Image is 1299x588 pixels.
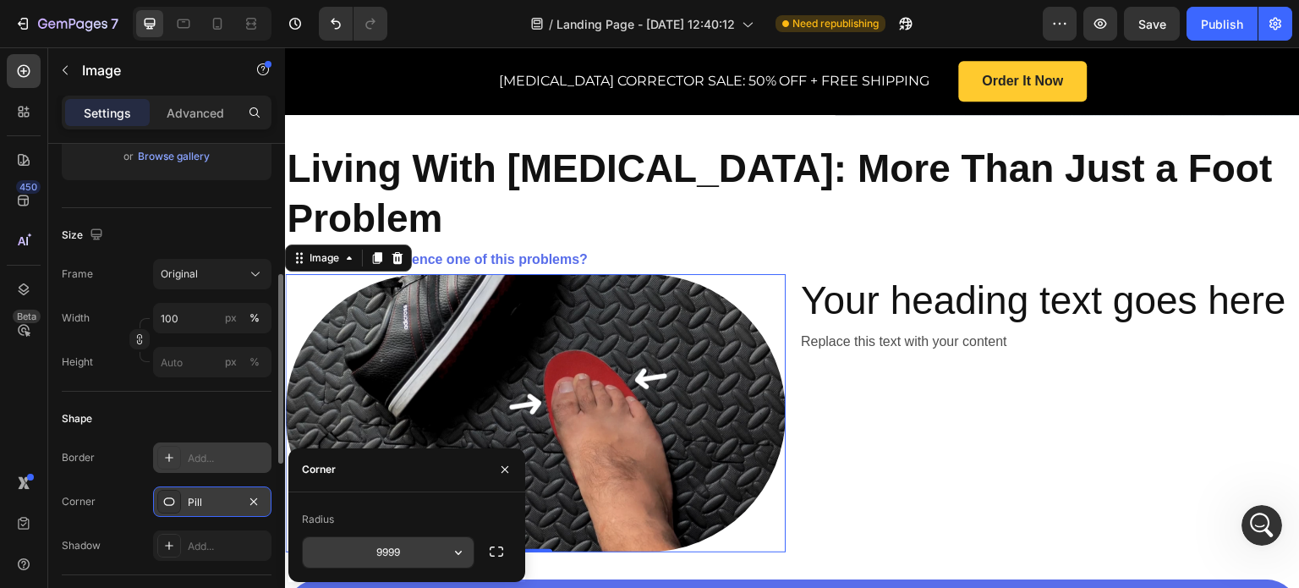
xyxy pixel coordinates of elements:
[188,495,237,510] div: Pill
[249,354,260,370] div: %
[213,27,247,61] img: Profile image for Jay
[123,146,134,167] span: or
[319,7,387,41] div: Undo/Redo
[188,539,267,554] div: Add...
[792,16,879,31] span: Need republishing
[181,27,215,61] img: Profile image for Abraham
[244,352,265,372] button: px
[35,371,283,388] div: Watch Youtube tutorials
[167,104,224,122] p: Advanced
[62,354,93,370] label: Height
[67,475,103,486] span: Início
[285,47,1299,588] iframe: Design area
[7,7,126,41] button: 7
[221,352,241,372] button: %
[549,15,553,33] span: /
[35,339,283,357] div: ❓Visit Help center
[1201,15,1243,33] div: Publish
[138,149,210,164] div: Browse gallery
[62,310,90,326] label: Width
[62,224,107,247] div: Size
[1187,7,1258,41] button: Publish
[35,402,283,420] div: Join community
[244,308,265,328] button: px
[514,281,1015,309] div: Replace this text with your content
[225,354,237,370] div: px
[34,120,304,149] p: Olá 👋
[16,180,41,194] div: 450
[75,268,371,282] span: so i wanted to know how i import my own videos?
[153,303,271,333] input: px%
[153,347,271,377] input: px%
[35,267,69,301] img: Profile image for Jeremy
[25,364,314,395] a: Watch Youtube tutorials
[220,475,287,486] span: Mensagens
[514,227,1015,281] h2: Rich Text Editor. Editing area: main
[62,267,93,282] label: Frame
[13,310,41,323] div: Beta
[1138,17,1166,31] span: Save
[34,35,147,56] img: logo
[1241,505,1282,546] iframe: Intercom live chat
[161,267,198,282] span: Original
[245,27,279,61] img: Profile image for Kiran
[1124,7,1180,41] button: Save
[291,27,321,58] div: Fechar
[221,308,241,328] button: %
[302,512,334,527] div: Radius
[25,395,314,426] a: Join community
[17,228,321,316] div: Mensagem recenteProfile image for Jeremyso i wanted to know how i import my own videos?[PERSON_NA...
[153,259,271,289] button: Original
[137,148,211,165] button: Browse gallery
[516,228,1013,279] p: Your heading text goes here
[225,310,237,326] div: px
[25,332,314,364] a: ❓Visit Help center
[188,451,267,466] div: Add...
[84,104,131,122] p: Settings
[62,450,95,465] div: Border
[62,538,101,553] div: Shadow
[169,432,338,500] button: Mensagens
[82,60,226,80] p: Image
[34,149,304,206] p: Como podemos ajudar?
[177,284,233,302] div: • Há 3min
[62,494,96,509] div: Corner
[18,253,321,316] div: Profile image for Jeremyso i wanted to know how i import my own videos?[PERSON_NAME]•Há 3min
[111,14,118,34] p: 7
[35,242,304,260] div: Mensagem recente
[75,284,173,302] div: [PERSON_NAME]
[62,411,92,426] div: Shape
[302,462,336,477] div: Corner
[556,15,735,33] span: Landing Page - [DATE] 12:40:12
[249,310,260,326] div: %
[303,537,474,568] input: Auto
